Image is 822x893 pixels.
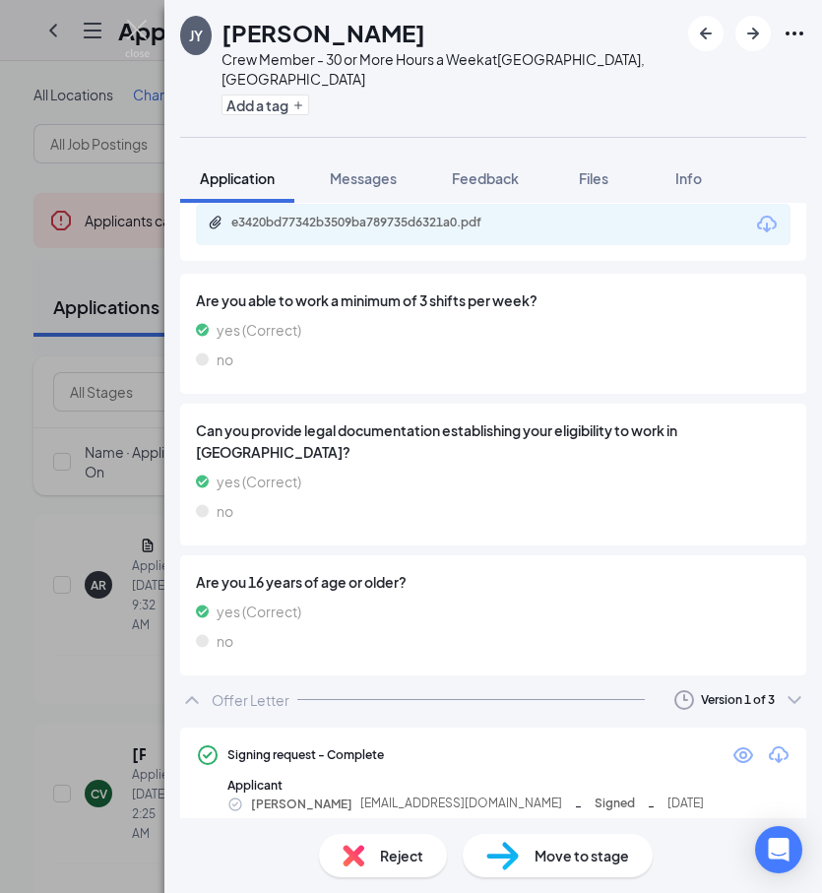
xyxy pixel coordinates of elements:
[221,95,309,115] button: PlusAdd a tag
[227,746,384,763] div: Signing request - Complete
[380,845,423,866] span: Reject
[189,26,203,45] div: JY
[694,22,718,45] svg: ArrowLeftNew
[579,169,608,187] span: Files
[227,797,243,812] svg: CheckmarkCircle
[217,471,301,492] span: yes (Correct)
[535,845,629,866] span: Move to stage
[217,319,301,341] span: yes (Correct)
[595,795,635,813] span: Signed
[196,743,220,767] svg: CheckmarkCircle
[767,743,790,767] svg: Download
[575,794,582,815] span: -
[755,213,779,236] svg: Download
[227,777,790,794] div: Applicant
[675,169,702,187] span: Info
[330,169,397,187] span: Messages
[648,794,655,815] span: -
[196,289,790,311] span: Are you able to work a minimum of 3 shifts per week?
[741,22,765,45] svg: ArrowRight
[688,16,724,51] button: ArrowLeftNew
[217,349,233,370] span: no
[731,743,755,767] svg: Eye
[196,571,790,593] span: Are you 16 years of age or older?
[755,826,802,873] div: Open Intercom Messenger
[701,691,775,708] div: Version 1 of 3
[735,16,771,51] button: ArrowRight
[217,601,301,622] span: yes (Correct)
[667,795,704,813] span: [DATE]
[208,215,223,230] svg: Paperclip
[212,690,289,710] div: Offer Letter
[783,22,806,45] svg: Ellipses
[221,16,425,49] h1: [PERSON_NAME]
[196,419,790,463] span: Can you provide legal documentation establishing your eligibility to work in [GEOGRAPHIC_DATA]?
[217,630,233,652] span: no
[360,795,562,813] span: [EMAIL_ADDRESS][DOMAIN_NAME]
[292,99,304,111] svg: Plus
[217,500,233,522] span: no
[221,49,678,89] div: Crew Member - 30 or More Hours a Week at [GEOGRAPHIC_DATA], [GEOGRAPHIC_DATA]
[783,688,806,712] svg: ChevronDown
[200,169,275,187] span: Application
[251,794,352,814] span: [PERSON_NAME]
[672,688,696,712] svg: Clock
[452,169,519,187] span: Feedback
[231,215,507,230] div: e3420bd77342b3509ba789735d6321a0.pdf
[208,215,527,233] a: Paperclipe3420bd77342b3509ba789735d6321a0.pdf
[180,688,204,712] svg: ChevronUp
